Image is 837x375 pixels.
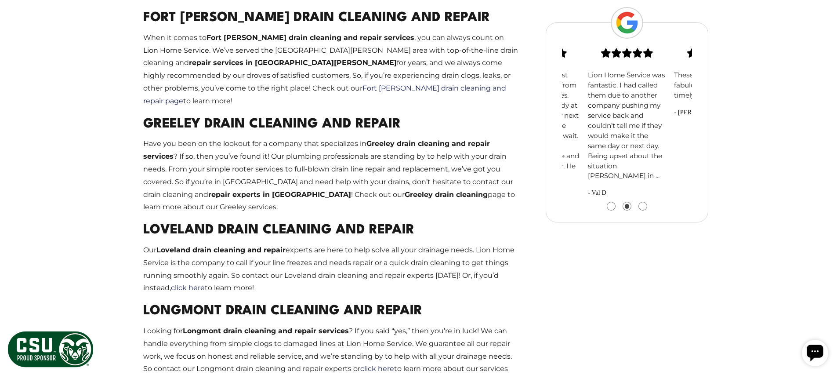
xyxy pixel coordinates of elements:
[156,246,286,254] strong: Loveland drain cleaning and repair
[143,138,521,214] p: Have you been on the lookout for a company that specializes in ? If so, then you’ve found it! Our...
[7,330,94,368] img: CSU Sponsor Badge
[588,70,666,181] p: Lion Home Service was fantastic. I had called them due to another company pushing my service back...
[189,58,397,67] strong: repair services in [GEOGRAPHIC_DATA][PERSON_NAME]
[143,8,521,28] h2: Fort [PERSON_NAME] Drain Cleaning and Repair
[670,31,756,118] div: slide 3
[360,364,394,373] a: click here
[143,32,521,108] p: When it comes to , you can always count on Lion Home Service. We’ve served the [GEOGRAPHIC_DATA][...
[183,327,349,335] strong: Longmont drain cleaning and repair services
[143,302,521,321] h2: Longmont Drain Cleaning And Repair
[611,7,643,39] img: Google Logo
[208,190,351,199] strong: repair experts in [GEOGRAPHIC_DATA]
[4,4,30,30] div: Open chat widget
[143,244,521,295] p: Our experts are here to help solve all your drainage needs. Lion Home Service is the company to c...
[674,70,752,101] p: These guys have been fabulous. Efficient, timely and professional.
[143,221,521,240] h2: Loveland Drain Cleaning and Repair
[405,190,488,199] strong: Greeley drain cleaning
[674,108,752,117] span: - [PERSON_NAME]
[171,284,205,292] a: click here
[562,31,692,211] div: carousel
[143,115,521,135] h2: Greeley Drain Cleaning and Repair
[143,139,490,160] strong: Greeley drain cleaning and repair services
[584,31,670,199] div: slide 2 (centered)
[207,33,414,42] strong: Fort [PERSON_NAME] drain cleaning and repair services
[588,188,666,198] span: - Val D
